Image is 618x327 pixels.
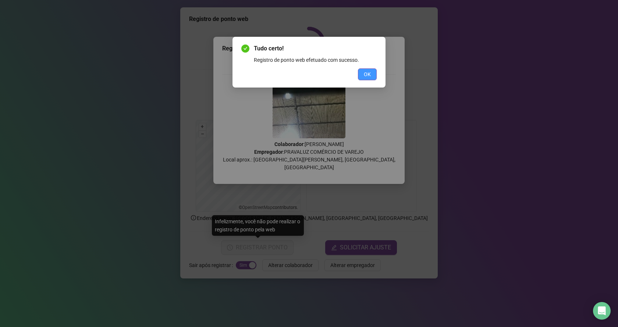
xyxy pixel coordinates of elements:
[364,70,371,78] span: OK
[254,44,377,53] span: Tudo certo!
[593,302,611,320] div: Open Intercom Messenger
[254,56,377,64] div: Registro de ponto web efetuado com sucesso.
[241,45,249,53] span: check-circle
[358,68,377,80] button: OK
